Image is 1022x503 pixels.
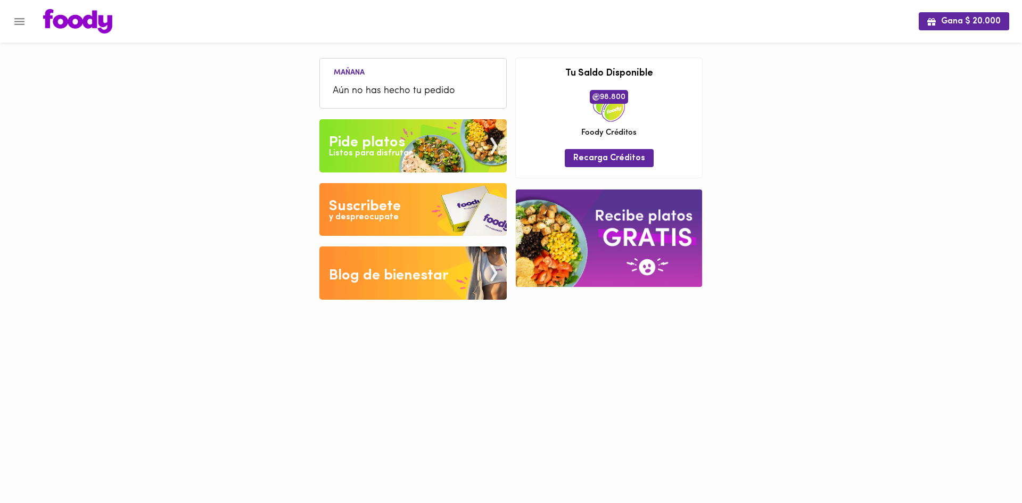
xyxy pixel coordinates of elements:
img: Blog de bienestar [319,246,507,300]
button: Menu [6,9,32,35]
img: referral-banner.png [516,189,702,287]
span: Recarga Créditos [573,153,645,163]
button: Gana $ 20.000 [919,12,1009,30]
span: Aún no has hecho tu pedido [333,84,493,98]
img: Pide un Platos [319,119,507,172]
h3: Tu Saldo Disponible [524,69,694,79]
div: Suscribete [329,196,401,217]
button: Recarga Créditos [565,149,654,167]
div: y despreocupate [329,211,399,224]
img: Disfruta bajar de peso [319,183,507,236]
div: Pide platos [329,132,405,153]
span: 98.800 [590,90,628,104]
span: Gana $ 20.000 [927,17,1001,27]
li: Mañana [325,67,373,77]
iframe: Messagebird Livechat Widget [960,441,1011,492]
img: credits-package.png [593,90,625,122]
span: Foody Créditos [581,127,637,138]
img: foody-creditos.png [592,93,600,101]
div: Listos para disfrutar [329,147,412,160]
div: Blog de bienestar [329,265,449,286]
img: logo.png [43,9,112,34]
